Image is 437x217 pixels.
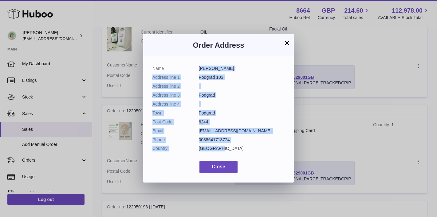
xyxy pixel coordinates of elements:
dd: 0038641713724 [199,137,285,143]
button: × [283,39,291,46]
span: Close [212,164,225,169]
dd: Podgrad 103 [199,74,285,80]
dd: [GEOGRAPHIC_DATA] [199,146,285,151]
dt: Country [152,146,199,151]
dt: Address line 2 [152,83,199,89]
dt: Address line 4 [152,101,199,107]
h3: Order Address [152,40,285,50]
dd: [EMAIL_ADDRESS][DOMAIN_NAME] [199,128,285,134]
dd: 6244 [199,119,285,125]
dd: [PERSON_NAME] [199,66,285,71]
dd: Podgrad [199,110,285,116]
dd: Podgrad [199,92,285,98]
button: Close [199,161,238,173]
dt: Town [152,110,199,116]
dt: Name [152,66,199,71]
dt: Phone [152,137,199,143]
dt: Address line 1 [152,74,199,80]
dt: Email [152,128,199,134]
dt: Post Code [152,119,199,125]
dt: Address line 3 [152,92,199,98]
